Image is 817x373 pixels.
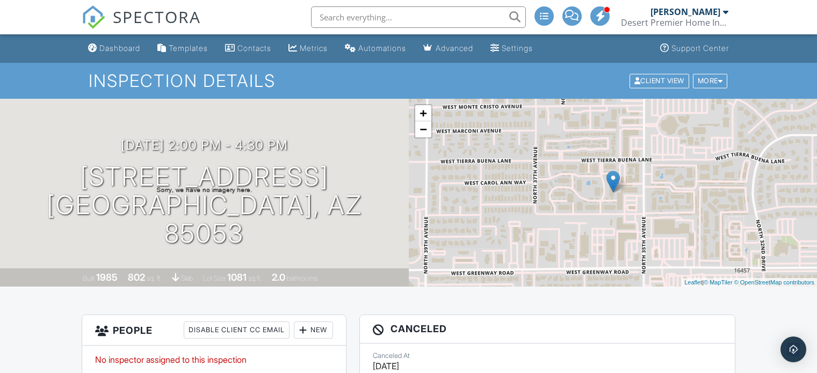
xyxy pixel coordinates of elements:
a: Dashboard [84,39,144,58]
div: | [682,278,817,287]
span: SPECTORA [113,5,201,28]
a: Leaflet [684,279,702,286]
div: Advanced [436,43,473,53]
span: bathrooms [287,274,317,282]
a: Contacts [221,39,276,58]
div: Metrics [300,43,328,53]
div: Support Center [671,43,729,53]
div: Canceled At [373,352,722,360]
div: Automations [358,43,406,53]
span: slab [181,274,193,282]
div: Templates [169,43,208,53]
div: 2.0 [272,272,285,283]
div: Settings [502,43,533,53]
a: Templates [153,39,212,58]
a: SPECTORA [82,14,201,37]
h3: [DATE] 2:00 pm - 4:30 pm [121,138,288,152]
div: New [294,321,333,339]
div: Open Intercom Messenger [780,337,806,362]
h1: Inspection Details [89,71,728,90]
a: Zoom in [415,105,431,121]
div: 802 [128,272,145,283]
h1: [STREET_ADDRESS] [GEOGRAPHIC_DATA], AZ 85053 [17,163,392,247]
div: More [693,74,728,88]
a: Zoom out [415,121,431,137]
input: Search everything... [311,6,526,28]
h3: People [82,315,346,346]
p: [DATE] [373,360,722,372]
a: Settings [486,39,537,58]
a: © OpenStreetMap contributors [734,279,814,286]
span: Lot Size [203,274,226,282]
div: Disable Client CC Email [184,321,290,339]
div: Client View [630,74,689,88]
div: Contacts [237,43,271,53]
a: Metrics [284,39,332,58]
h3: Canceled [360,315,735,343]
a: Advanced [419,39,478,58]
div: [PERSON_NAME] [650,6,720,17]
p: No inspector assigned to this inspection [95,354,333,365]
div: 1081 [227,272,247,283]
a: © MapTiler [704,279,733,286]
div: 1985 [96,272,118,283]
div: Dashboard [99,43,140,53]
a: Support Center [656,39,733,58]
img: The Best Home Inspection Software - Spectora [82,5,105,29]
span: Built [83,274,95,282]
a: Client View [628,76,692,84]
span: sq. ft. [147,274,162,282]
a: Automations (Advanced) [341,39,410,58]
div: Desert Premier Home Inspections LLC [621,17,728,28]
span: sq.ft. [248,274,262,282]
